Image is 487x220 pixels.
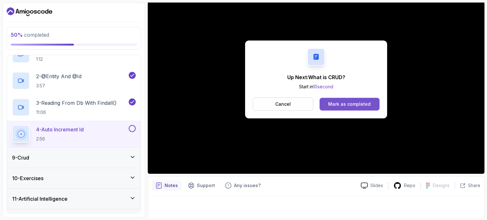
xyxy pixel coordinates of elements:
[328,101,371,107] div: Mark as completed
[36,83,81,89] p: 3:57
[7,148,141,168] button: 9-Crud
[36,126,84,133] p: 4 - Auto Increment Id
[11,32,23,38] span: 50 %
[221,180,264,191] button: Feedback button
[404,182,415,189] p: Repo
[36,109,117,116] p: 11:06
[356,182,388,189] a: Slides
[7,168,141,188] button: 10-Exercises
[455,182,480,189] button: Share
[12,72,136,90] button: 2-@Entity And @Id3:57
[152,180,182,191] button: notes button
[36,136,84,142] p: 2:56
[287,73,345,81] p: Up Next: What is CRUD?
[36,99,117,107] p: 3 - Reading From Db With Findall()
[36,72,81,80] p: 2 - @Entity And @Id
[197,182,215,189] p: Support
[12,174,43,182] h3: 10 - Exercises
[36,56,52,62] p: 1:12
[12,154,29,161] h3: 9 - Crud
[313,84,333,89] span: 10 second
[388,182,420,190] a: Repo
[165,182,178,189] p: Notes
[12,125,136,143] button: 4-Auto Increment Id2:56
[370,182,383,189] p: Slides
[253,97,313,111] button: Cancel
[468,182,480,189] p: Share
[11,32,49,38] span: completed
[12,98,136,116] button: 3-Reading From Db With Findall()11:06
[7,7,52,17] a: Dashboard
[234,182,261,189] p: Any issues?
[275,101,291,107] p: Cancel
[12,195,68,203] h3: 11 - Artificial Intelligence
[433,182,450,189] p: Designs
[7,189,141,209] button: 11-Artificial Intelligence
[320,98,380,110] button: Mark as completed
[287,84,345,90] p: Start in
[184,180,219,191] button: Support button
